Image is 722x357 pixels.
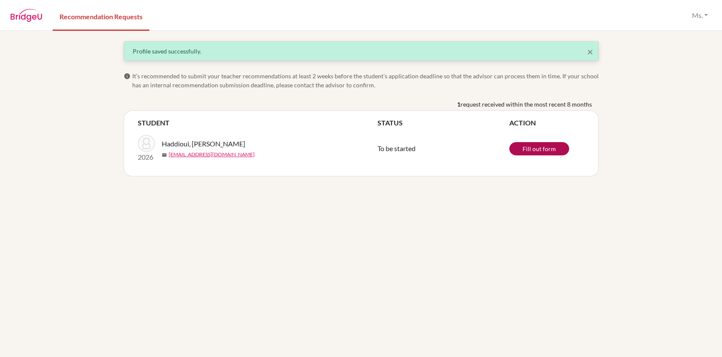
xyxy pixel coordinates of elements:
[509,142,569,155] a: Fill out form
[138,118,377,128] th: STUDENT
[377,118,509,128] th: STATUS
[461,100,592,109] span: request received within the most recent 8 months
[124,73,131,80] span: info
[138,152,155,162] p: 2026
[133,47,590,56] div: Profile saved successfully.
[688,7,712,24] button: Ms.
[138,135,155,152] img: Haddioui, Aya
[509,118,585,128] th: ACTION
[587,45,593,58] span: ×
[162,152,167,158] span: mail
[457,100,461,109] b: 1
[162,139,245,149] span: Haddioui, [PERSON_NAME]
[53,1,149,31] a: Recommendation Requests
[377,144,416,152] span: To be started
[587,47,593,57] button: Close
[169,151,255,158] a: [EMAIL_ADDRESS][DOMAIN_NAME]
[132,71,599,89] span: It’s recommended to submit your teacher recommendations at least 2 weeks before the student’s app...
[10,9,42,22] img: BridgeU logo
